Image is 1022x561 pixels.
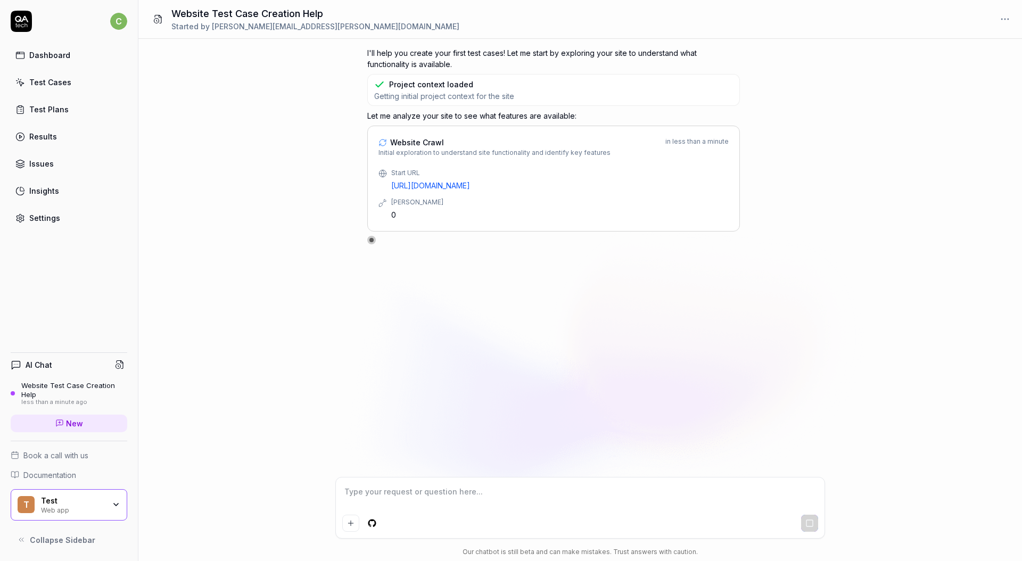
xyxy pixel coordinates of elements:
div: Results [29,131,57,142]
p: Let me analyze your site to see what features are available: [367,110,740,121]
div: less than a minute ago [21,399,127,406]
button: Collapse Sidebar [11,529,127,550]
a: Insights [11,180,127,201]
span: [PERSON_NAME][EMAIL_ADDRESS][PERSON_NAME][DOMAIN_NAME] [212,22,459,31]
span: Getting initial project context for the site [374,91,514,101]
div: Dashboard [29,49,70,61]
a: Settings [11,208,127,228]
button: c [110,11,127,32]
span: c [110,13,127,30]
div: [PERSON_NAME] [391,197,729,207]
h4: AI Chat [26,359,52,370]
div: 0 [391,209,729,220]
p: I'll help you create your first test cases! Let me start by exploring your site to understand wha... [367,47,740,70]
div: Start URL [391,168,729,178]
a: Test Cases [11,72,127,93]
span: Initial exploration to understand site functionality and identify key features [378,148,611,158]
span: New [66,418,83,429]
a: Test Plans [11,99,127,120]
h1: Website Test Case Creation Help [171,6,459,21]
div: Our chatbot is still beta and can make mistakes. Trust answers with caution. [335,547,825,557]
a: New [11,415,127,432]
a: Issues [11,153,127,174]
button: Add attachment [342,515,359,532]
a: Book a call with us [11,450,127,461]
div: Issues [29,158,54,169]
a: Documentation [11,469,127,481]
a: Results [11,126,127,147]
div: in less than a minute [665,137,729,158]
div: Test Plans [29,104,69,115]
button: TTestWeb app [11,489,127,521]
div: Project context loaded [389,79,473,90]
div: Insights [29,185,59,196]
div: Settings [29,212,60,224]
a: Dashboard [11,45,127,65]
a: Website Test Case Creation Helpless than a minute ago [11,381,127,406]
a: Website Crawl [378,137,611,148]
div: Test Cases [29,77,71,88]
span: T [18,496,35,513]
div: Website Test Case Creation Help [21,381,127,399]
span: Book a call with us [23,450,88,461]
div: Web app [41,505,105,514]
a: [URL][DOMAIN_NAME] [391,180,729,191]
span: Documentation [23,469,76,481]
span: Collapse Sidebar [30,534,95,546]
div: Started by [171,21,459,32]
div: Test [41,496,105,506]
span: Website Crawl [390,137,444,148]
